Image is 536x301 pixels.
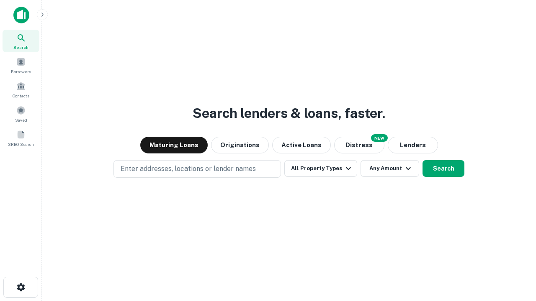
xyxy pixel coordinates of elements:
[3,102,39,125] a: Saved
[3,54,39,77] a: Borrowers
[8,141,34,148] span: SREO Search
[211,137,269,153] button: Originations
[11,68,31,75] span: Borrowers
[13,7,29,23] img: capitalize-icon.png
[3,78,39,101] a: Contacts
[13,44,28,51] span: Search
[140,137,208,153] button: Maturing Loans
[361,160,419,177] button: Any Amount
[334,137,384,153] button: Search distressed loans with lien and other non-mortgage details.
[13,92,29,99] span: Contacts
[15,117,27,123] span: Saved
[284,160,357,177] button: All Property Types
[272,137,331,153] button: Active Loans
[388,137,438,153] button: Lenders
[371,134,388,142] div: NEW
[3,127,39,149] a: SREO Search
[113,160,281,178] button: Enter addresses, locations or lender names
[494,207,536,247] iframe: Chat Widget
[121,164,256,174] p: Enter addresses, locations or lender names
[3,30,39,52] a: Search
[423,160,464,177] button: Search
[193,103,385,123] h3: Search lenders & loans, faster.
